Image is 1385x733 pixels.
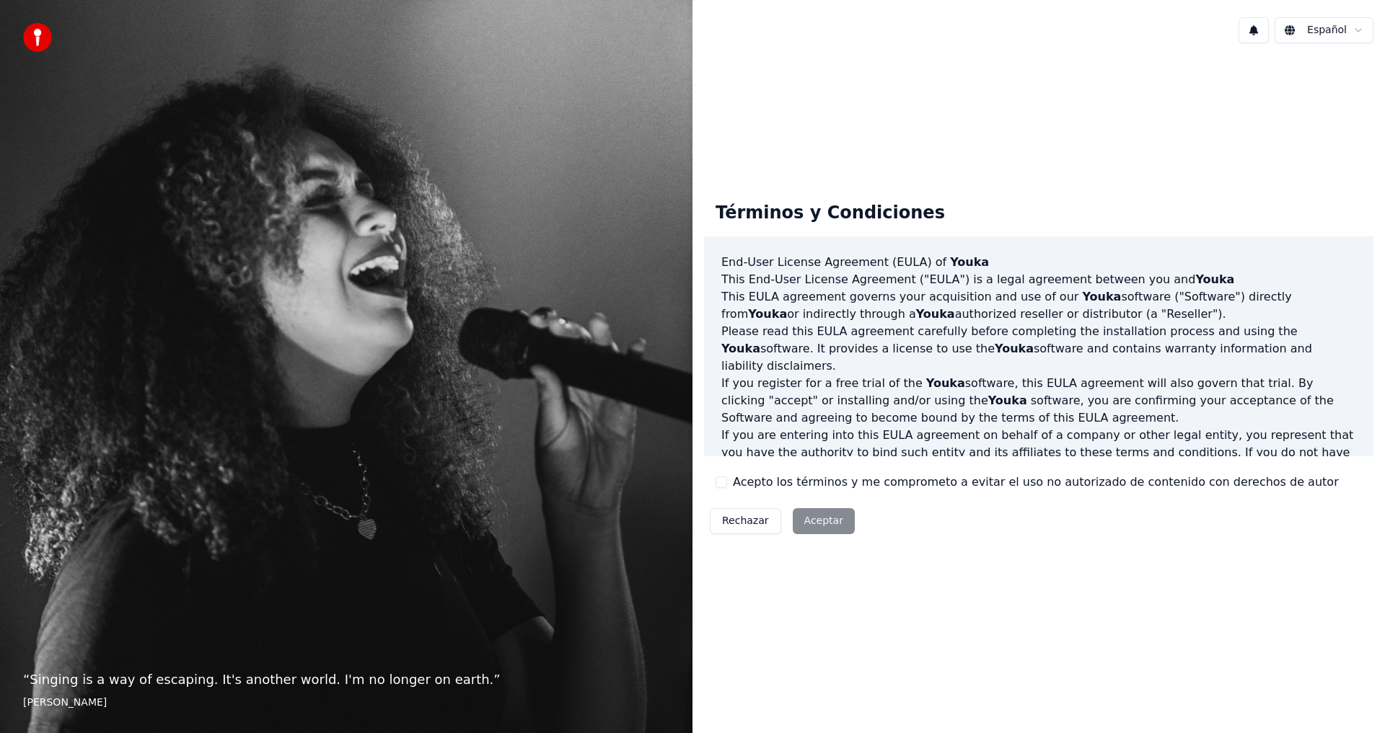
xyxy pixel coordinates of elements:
[995,342,1034,355] span: Youka
[704,190,957,236] div: Términos y Condiciones
[721,342,760,355] span: Youka
[721,254,1356,271] h3: End-User License Agreement (EULA) of
[721,271,1356,288] p: This End-User License Agreement ("EULA") is a legal agreement between you and
[950,255,989,269] span: Youka
[721,323,1356,375] p: Please read this EULA agreement carefully before completing the installation process and using th...
[23,23,52,52] img: youka
[926,376,965,390] span: Youka
[710,508,781,534] button: Rechazar
[1195,272,1234,286] span: Youka
[721,375,1356,427] p: If you register for a free trial of the software, this EULA agreement will also govern that trial...
[916,307,955,321] span: Youka
[23,696,669,710] footer: [PERSON_NAME]
[721,427,1356,496] p: If you are entering into this EULA agreement on behalf of a company or other legal entity, you re...
[988,394,1027,407] span: Youka
[1082,290,1121,303] span: Youka
[748,307,787,321] span: Youka
[23,670,669,690] p: “ Singing is a way of escaping. It's another world. I'm no longer on earth. ”
[721,288,1356,323] p: This EULA agreement governs your acquisition and use of our software ("Software") directly from o...
[733,474,1339,491] label: Acepto los términos y me comprometo a evitar el uso no autorizado de contenido con derechos de autor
